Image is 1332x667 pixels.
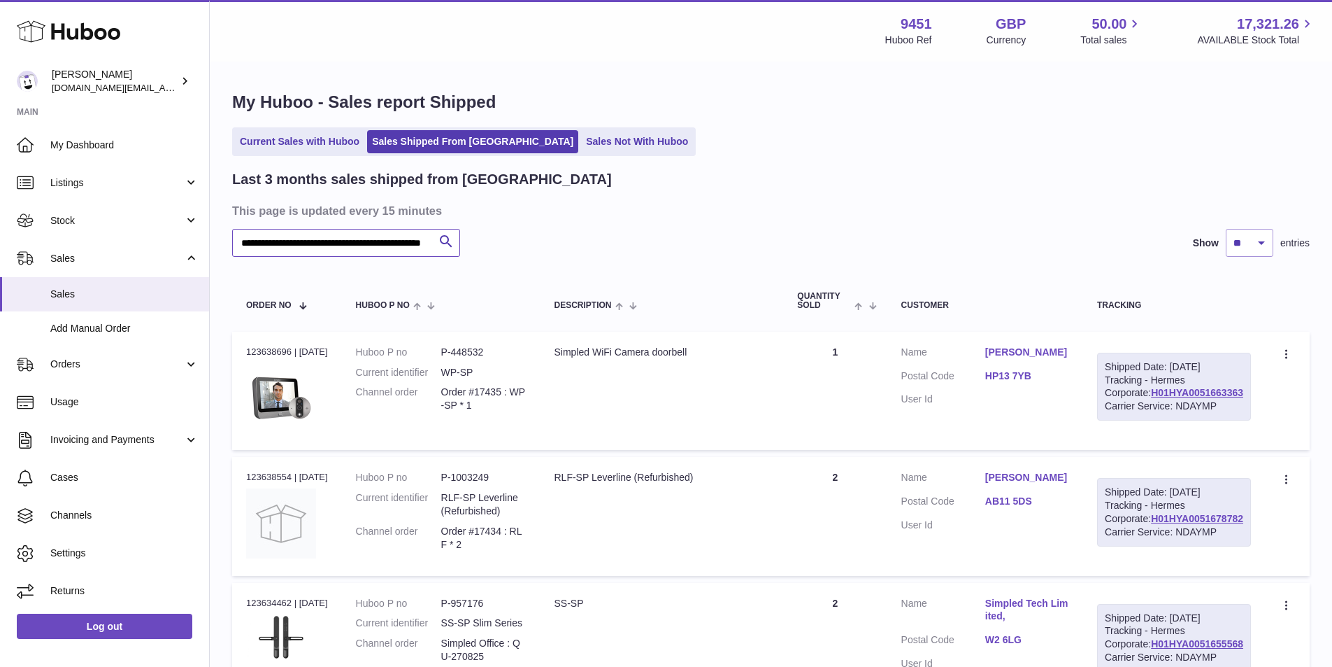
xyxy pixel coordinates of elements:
span: Cases [50,471,199,484]
div: Shipped Date: [DATE] [1105,612,1243,625]
dt: Huboo P no [356,346,441,359]
dd: P-957176 [441,597,527,610]
a: 50.00 Total sales [1080,15,1143,47]
span: Usage [50,395,199,409]
dd: WP-SP [441,366,527,379]
a: H01HYA0051678782 [1151,513,1243,524]
div: Currency [987,34,1026,47]
div: RLF-SP Leverline (Refurbished) [554,471,769,484]
td: 1 [783,332,887,450]
dt: Huboo P no [356,471,441,484]
h3: This page is updated every 15 minutes [232,203,1306,218]
a: H01HYA0051655568 [1151,638,1243,650]
dt: Postal Code [901,633,985,650]
span: Invoicing and Payments [50,433,184,447]
dt: Channel order [356,525,441,552]
span: 50.00 [1091,15,1126,34]
img: WF-featured-image.png [246,363,316,433]
dt: Channel order [356,386,441,412]
span: Channels [50,509,199,522]
label: Show [1193,237,1219,250]
dd: P-1003249 [441,471,527,484]
div: Customer [901,301,1069,310]
span: My Dashboard [50,139,199,152]
span: Description [554,301,611,310]
a: W2 6LG [985,633,1069,647]
div: Huboo Ref [885,34,932,47]
td: 2 [783,457,887,575]
div: 123638696 | [DATE] [246,346,328,358]
img: 94511723804327.jpg [246,614,316,662]
dt: Current identifier [356,366,441,379]
dd: Simpled Office : QU-270825 [441,637,527,664]
span: Returns [50,584,199,598]
div: Tracking - Hermes Corporate: [1097,353,1251,421]
a: Current Sales with Huboo [235,130,364,153]
dt: Channel order [356,637,441,664]
dt: Name [901,597,985,627]
dt: Huboo P no [356,597,441,610]
span: Huboo P no [356,301,410,310]
a: HP13 7YB [985,370,1069,383]
span: entries [1280,237,1310,250]
span: Orders [50,358,184,371]
strong: GBP [996,15,1026,34]
a: AB11 5DS [985,495,1069,508]
span: Settings [50,547,199,560]
a: [PERSON_NAME] [985,346,1069,359]
span: Total sales [1080,34,1143,47]
a: Simpled Tech Limited, [985,597,1069,624]
div: 123638554 | [DATE] [246,471,328,484]
a: 17,321.26 AVAILABLE Stock Total [1197,15,1315,47]
dt: Current identifier [356,617,441,630]
img: amir.ch@gmail.com [17,71,38,92]
dd: P-448532 [441,346,527,359]
div: Carrier Service: NDAYMP [1105,526,1243,539]
h2: Last 3 months sales shipped from [GEOGRAPHIC_DATA] [232,170,612,189]
span: Sales [50,252,184,265]
div: Carrier Service: NDAYMP [1105,400,1243,413]
div: Shipped Date: [DATE] [1105,486,1243,499]
span: Order No [246,301,292,310]
a: Log out [17,614,192,639]
span: Quantity Sold [797,292,851,310]
span: Add Manual Order [50,322,199,335]
dd: Order #17435 : WP-SP * 1 [441,386,527,412]
a: H01HYA0051663363 [1151,387,1243,398]
div: SS-SP [554,597,769,610]
div: Simpled WiFi Camera doorbell [554,346,769,359]
strong: 9451 [901,15,932,34]
h1: My Huboo - Sales report Shipped [232,91,1310,113]
div: Tracking - Hermes Corporate: [1097,478,1251,547]
dt: Name [901,471,985,488]
div: Shipped Date: [DATE] [1105,360,1243,374]
dt: Postal Code [901,370,985,386]
span: AVAILABLE Stock Total [1197,34,1315,47]
span: 17,321.26 [1237,15,1299,34]
a: [PERSON_NAME] [985,471,1069,484]
a: Sales Shipped From [GEOGRAPHIC_DATA] [367,130,578,153]
span: Sales [50,288,199,301]
span: [DOMAIN_NAME][EMAIL_ADDRESS][DOMAIN_NAME] [52,82,278,93]
dt: User Id [901,519,985,532]
dd: RLF-SP Leverline (Refurbished) [441,491,527,518]
dt: Postal Code [901,495,985,512]
a: Sales Not With Huboo [581,130,693,153]
img: no-photo.jpg [246,489,316,559]
dd: Order #17434 : RLF * 2 [441,525,527,552]
div: 123634462 | [DATE] [246,597,328,610]
div: [PERSON_NAME] [52,68,178,94]
dt: User Id [901,393,985,406]
span: Stock [50,214,184,227]
dt: Name [901,346,985,363]
div: Tracking [1097,301,1251,310]
div: Carrier Service: NDAYMP [1105,651,1243,664]
span: Listings [50,176,184,190]
dt: Current identifier [356,491,441,518]
dd: SS-SP Slim Series [441,617,527,630]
